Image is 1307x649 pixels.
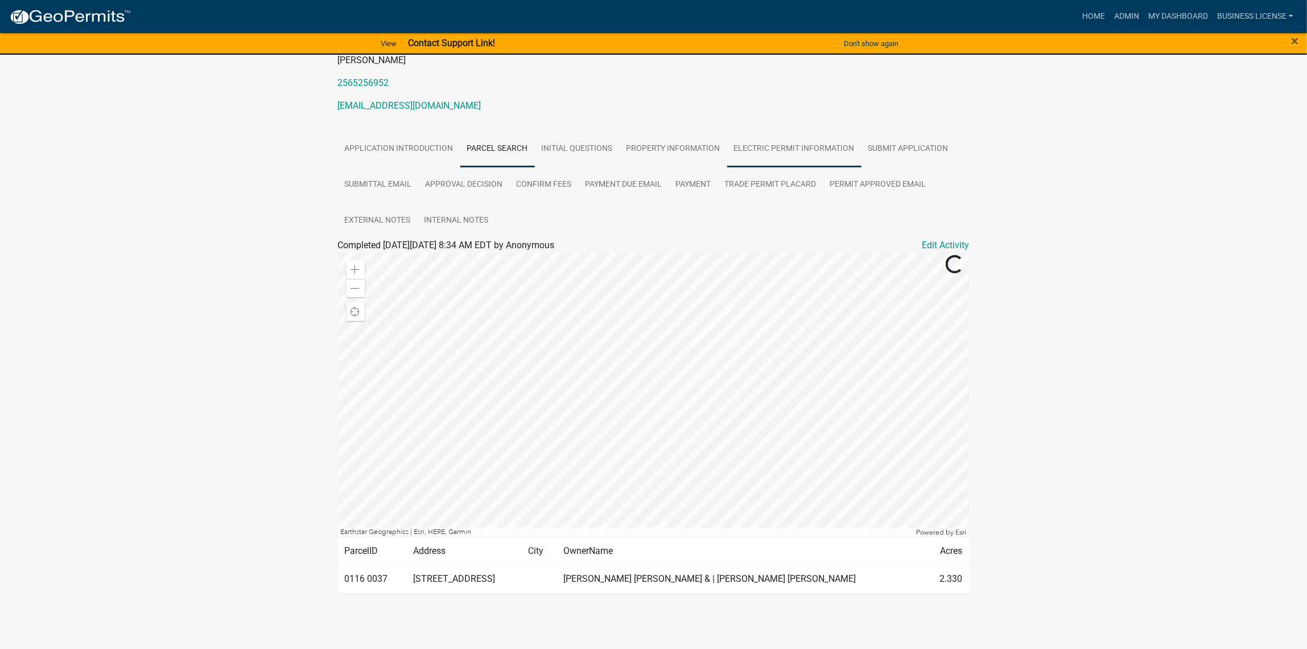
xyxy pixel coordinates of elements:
[925,565,969,593] td: 2.330
[556,537,925,565] td: OwnerName
[839,34,903,53] button: Don't show again
[338,77,389,88] a: 2565256952
[669,167,718,203] a: Payment
[718,167,823,203] a: Trade Permit Placard
[510,167,579,203] a: Confirm Fees
[338,54,970,67] p: [PERSON_NAME]
[579,167,669,203] a: Payment Due Email
[521,537,556,565] td: City
[727,131,861,167] a: Electric Permit Information
[1144,6,1213,27] a: My Dashboard
[347,261,365,279] div: Zoom in
[338,537,407,565] td: ParcelID
[406,565,521,593] td: [STREET_ADDRESS]
[347,279,365,297] div: Zoom out
[418,203,496,239] a: Internal Notes
[338,167,419,203] a: Submittal Email
[620,131,727,167] a: Property Information
[460,131,535,167] a: Parcel search
[1078,6,1110,27] a: Home
[376,34,401,53] a: View
[922,239,970,252] a: Edit Activity
[408,38,495,48] strong: Contact Support Link!
[861,131,955,167] a: Submit Application
[925,537,969,565] td: Acres
[535,131,620,167] a: Initial Questions
[1213,6,1298,27] a: BUSINESS LICENSE
[406,537,521,565] td: Address
[419,167,510,203] a: Approval Decision
[338,528,914,537] div: Earthstar Geographics | Esri, HERE, Garmin
[338,240,555,250] span: Completed [DATE][DATE] 8:34 AM EDT by Anonymous
[1291,34,1298,48] button: Close
[347,303,365,321] div: Find my location
[338,565,407,593] td: 0116 0037
[338,131,460,167] a: Application Introduction
[338,100,481,111] a: [EMAIL_ADDRESS][DOMAIN_NAME]
[1291,33,1298,49] span: ×
[1110,6,1144,27] a: Admin
[914,528,970,537] div: Powered by
[956,528,967,536] a: Esri
[556,565,925,593] td: [PERSON_NAME] [PERSON_NAME] & | [PERSON_NAME] [PERSON_NAME]
[823,167,933,203] a: Permit Approved Email
[338,203,418,239] a: External Notes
